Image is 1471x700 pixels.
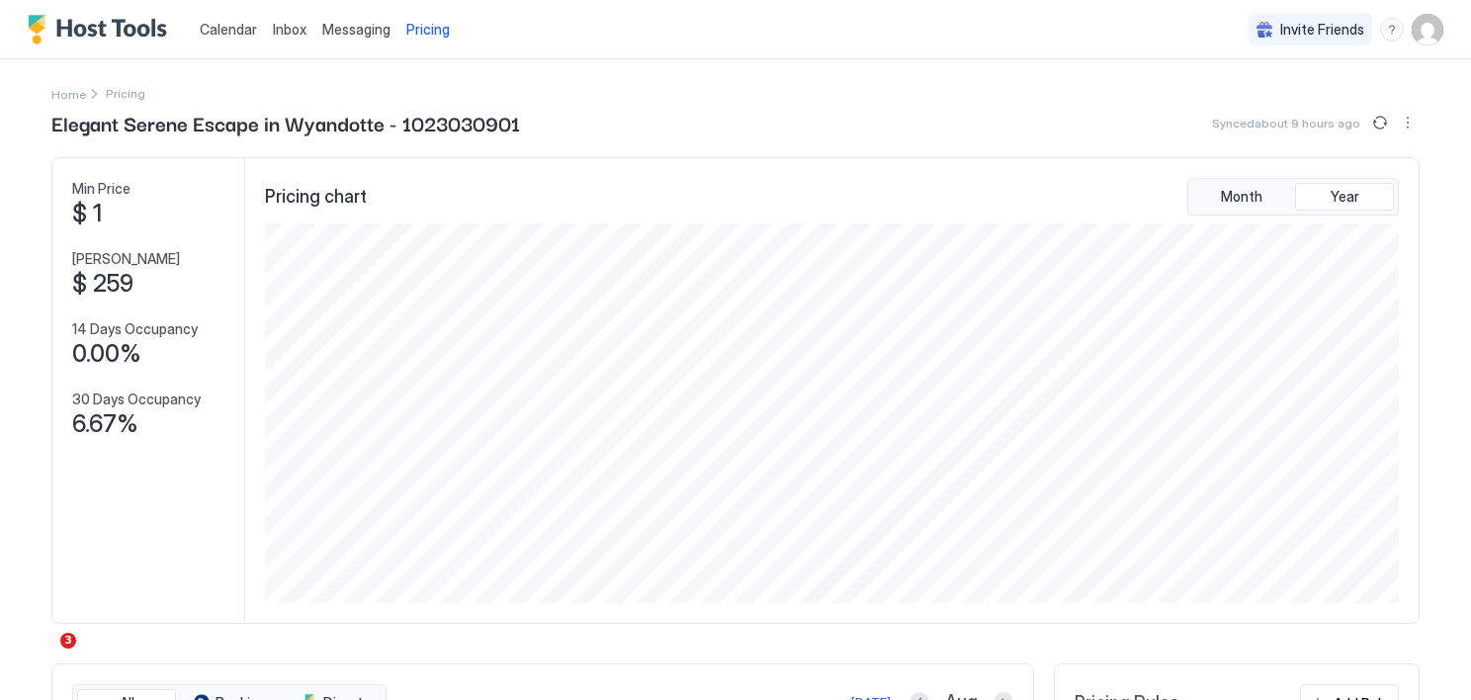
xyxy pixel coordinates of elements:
[60,633,76,649] span: 3
[1368,111,1392,134] button: Sync prices
[1212,116,1360,131] span: Synced about 9 hours ago
[200,19,257,40] a: Calendar
[51,108,520,137] span: Elegant Serene Escape in Wyandotte - 1023030901
[273,21,306,38] span: Inbox
[72,250,180,268] span: [PERSON_NAME]
[1331,188,1359,206] span: Year
[72,409,138,439] span: 6.67%
[273,19,306,40] a: Inbox
[72,391,201,408] span: 30 Days Occupancy
[72,320,198,338] span: 14 Days Occupancy
[1280,21,1364,39] span: Invite Friends
[51,83,86,104] a: Home
[106,86,145,101] span: Breadcrumb
[1221,188,1262,206] span: Month
[20,633,67,680] iframe: Intercom live chat
[1187,178,1399,216] div: tab-group
[322,21,390,38] span: Messaging
[72,180,130,198] span: Min Price
[51,87,86,102] span: Home
[72,199,102,228] span: $ 1
[265,186,367,209] span: Pricing chart
[28,15,176,44] a: Host Tools Logo
[72,339,141,369] span: 0.00%
[1192,183,1291,211] button: Month
[1295,183,1394,211] button: Year
[322,19,390,40] a: Messaging
[1412,14,1443,45] div: User profile
[200,21,257,38] span: Calendar
[1396,111,1420,134] button: More options
[51,83,86,104] div: Breadcrumb
[72,269,133,299] span: $ 259
[1380,18,1404,42] div: menu
[1396,111,1420,134] div: menu
[406,21,450,39] span: Pricing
